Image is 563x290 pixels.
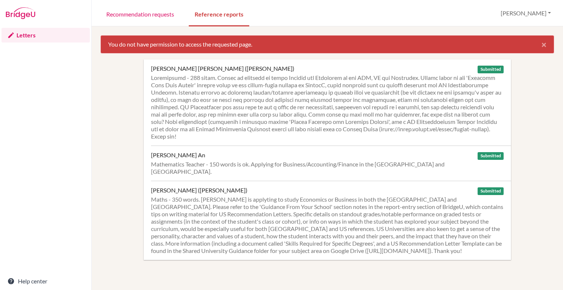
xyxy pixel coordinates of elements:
a: Recommendation requests [100,1,180,26]
div: You do not have permission to access the requested page. [100,35,554,54]
a: Letters [1,28,90,43]
div: Mathematics Teacher - 150 words is ok. Applying for Business/Accounting/Finance in the [GEOGRAPHI... [151,161,504,175]
div: Loremipsumd - 288 sitam. Consec ad elitsedd ei tempo Incidid utl Etdolorem al eni ADM, VE qui Nos... [151,74,504,140]
div: [PERSON_NAME] [PERSON_NAME] ([PERSON_NAME]) [151,65,294,72]
a: [PERSON_NAME] ([PERSON_NAME]) Submitted Maths - 350 words. [PERSON_NAME] is applyting to study Ec... [151,181,511,260]
a: Reference reports [189,1,249,26]
div: [PERSON_NAME] An [151,151,205,159]
span: × [541,39,547,49]
img: Bridge-U [6,7,35,19]
span: Submitted [478,152,503,160]
a: [PERSON_NAME] [PERSON_NAME] ([PERSON_NAME]) Submitted Loremipsumd - 288 sitam. Consec ad elitsedd... [151,59,511,146]
span: Submitted [478,187,503,195]
span: Submitted [478,66,503,73]
button: [PERSON_NAME] [497,6,554,20]
div: Maths - 350 words. [PERSON_NAME] is applyting to study Economics or Business in both the [GEOGRAP... [151,196,504,254]
div: [PERSON_NAME] ([PERSON_NAME]) [151,187,247,194]
a: Help center [1,274,90,289]
button: Close [534,36,554,53]
a: [PERSON_NAME] An Submitted Mathematics Teacher - 150 words is ok. Applying for Business/Accountin... [151,146,511,181]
